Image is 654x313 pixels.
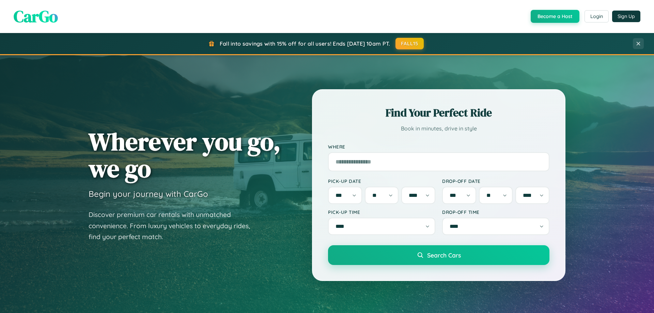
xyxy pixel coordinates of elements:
h1: Wherever you go, we go [89,128,281,182]
label: Where [328,144,549,150]
label: Pick-up Date [328,178,435,184]
label: Drop-off Time [442,209,549,215]
span: Fall into savings with 15% off for all users! Ends [DATE] 10am PT. [220,40,390,47]
button: Sign Up [612,11,640,22]
button: Search Cars [328,245,549,265]
p: Discover premium car rentals with unmatched convenience. From luxury vehicles to everyday rides, ... [89,209,259,242]
span: Search Cars [427,251,461,259]
h2: Find Your Perfect Ride [328,105,549,120]
label: Drop-off Date [442,178,549,184]
span: CarGo [14,5,58,28]
button: FALL15 [395,38,424,49]
p: Book in minutes, drive in style [328,124,549,134]
button: Become a Host [531,10,579,23]
label: Pick-up Time [328,209,435,215]
h3: Begin your journey with CarGo [89,189,208,199]
button: Login [585,10,609,22]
